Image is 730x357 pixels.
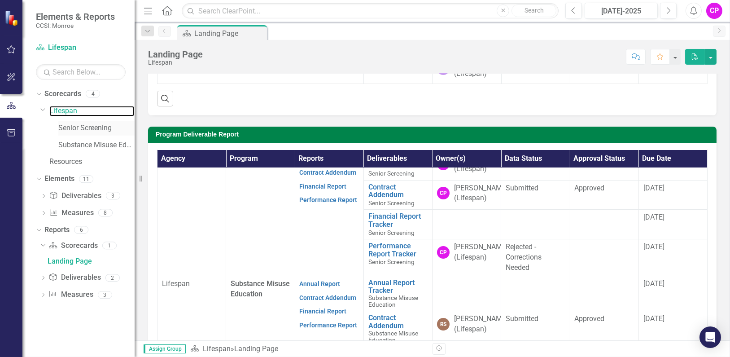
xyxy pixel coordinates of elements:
span: Senior Screening [368,170,415,177]
span: [DATE] [643,279,664,288]
a: Lifespan [49,106,135,116]
span: Senior Screening [368,199,415,207]
h3: Program Deliverable Report [156,131,712,138]
td: Double-Click to Edit Right Click for Context Menu [363,180,432,210]
div: Landing Page [194,28,265,39]
a: Performance Report [300,322,358,329]
td: Double-Click to Edit Right Click for Context Menu [363,239,432,276]
span: Search [525,7,544,14]
span: [DATE] [643,314,664,323]
td: Double-Click to Edit [570,311,638,347]
span: Approved [575,314,605,323]
td: Double-Click to Edit [501,180,570,210]
a: Contract Addendum [368,183,428,199]
div: 2 [105,274,120,282]
a: Resources [49,157,135,167]
a: Measures [49,208,93,218]
span: Elements & Reports [36,11,115,22]
a: Annual Report [300,280,341,287]
div: [PERSON_NAME] (Lifespan) [454,314,508,335]
span: Substance Misuse Education [368,294,418,308]
div: Lifespan [148,59,203,66]
div: [PERSON_NAME] (Lifespan) [454,242,508,263]
div: Landing Page [48,257,135,265]
span: [DATE] [643,213,664,221]
span: Approved [575,184,605,192]
div: [DATE]-2025 [588,6,655,17]
div: 3 [106,192,120,200]
div: 3 [98,291,112,299]
a: Substance Misuse Education [58,140,135,150]
td: Double-Click to Edit [570,180,638,210]
span: Submitted [506,184,538,192]
small: CCSI: Monroe [36,22,115,29]
span: [DATE] [643,184,664,192]
a: Contract Addendum [300,169,357,176]
td: Double-Click to Edit Right Click for Context Menu [363,276,432,311]
div: RS [437,318,450,331]
td: Double-Click to Edit [501,239,570,276]
span: Substance Misuse Education [368,330,418,344]
a: Performance Report Tracker [368,242,428,258]
a: Scorecards [44,89,81,99]
td: Double-Click to Edit [570,276,638,311]
td: Double-Click to Edit [501,311,570,347]
input: Search ClearPoint... [182,3,559,19]
span: Substance Misuse Education [231,279,290,298]
span: [DATE] [643,242,664,251]
a: Reports [44,225,70,235]
div: » [190,344,426,354]
div: CP [437,246,450,259]
a: Measures [48,290,93,300]
a: Financial Report [300,308,347,315]
td: Double-Click to Edit Right Click for Context Menu [363,311,432,347]
div: 1 [102,242,117,249]
button: Search [511,4,556,17]
a: Scorecards [48,241,97,251]
a: Organizational Chart [368,58,428,74]
span: Submitted [506,314,538,323]
span: Assign Group [144,344,186,353]
div: [PERSON_NAME] (Lifespan) [454,183,508,204]
button: [DATE]-2025 [585,3,658,19]
div: 4 [86,90,100,98]
a: Lifespan [203,344,231,353]
span: Senior Screening [368,258,415,265]
td: Double-Click to Edit [570,239,638,276]
div: Landing Page [148,49,203,59]
div: 6 [74,226,88,234]
div: Open Intercom Messenger [699,326,721,348]
a: Financial Report [300,183,347,190]
span: Senior Screening [368,229,415,236]
a: Performance Report [300,196,358,203]
p: Lifespan [162,279,221,289]
a: Deliverables [49,191,101,201]
div: 11 [79,175,93,183]
td: Double-Click to Edit [501,210,570,239]
a: Landing Page [45,254,135,268]
td: Double-Click to Edit [501,276,570,311]
a: Elements [44,174,74,184]
div: 8 [98,209,113,217]
a: Lifespan [36,43,126,53]
a: Annual Report Tracker [368,279,428,295]
a: Senior Screening [58,123,135,133]
input: Search Below... [36,64,126,80]
td: Double-Click to Edit [570,210,638,239]
div: CP [437,187,450,199]
a: Deliverables [48,273,101,283]
span: Rejected - Corrections Needed [506,242,542,272]
td: Double-Click to Edit Right Click for Context Menu [363,210,432,239]
a: Financial Report Tracker [368,212,428,228]
img: ClearPoint Strategy [4,10,20,26]
a: Contract Addendum [300,294,357,301]
button: CP [706,3,722,19]
a: Contract Addendum [368,314,428,330]
div: Landing Page [234,344,278,353]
